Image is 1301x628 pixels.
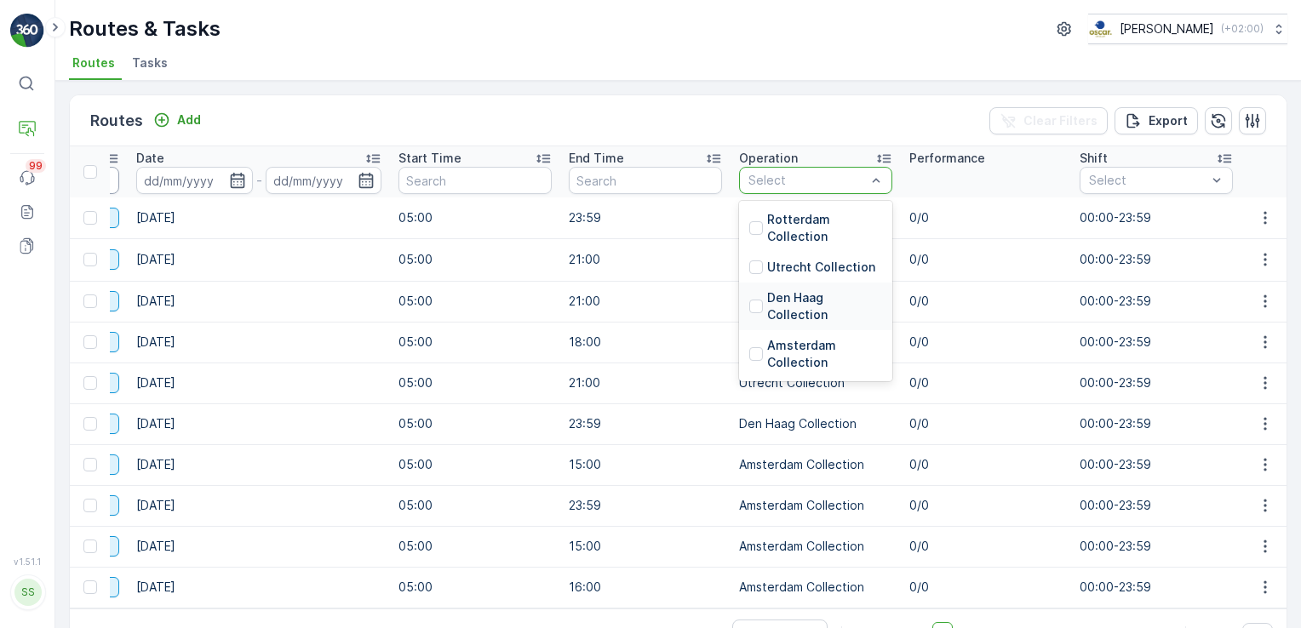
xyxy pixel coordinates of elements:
[739,538,892,555] p: Amsterdam Collection
[136,167,253,194] input: dd/mm/yyyy
[739,497,892,514] p: Amsterdam Collection
[83,376,97,390] div: Toggle Row Selected
[83,499,97,512] div: Toggle Row Selected
[767,289,882,323] p: Den Haag Collection
[569,456,722,473] p: 15:00
[136,150,164,167] p: Date
[90,109,143,133] p: Routes
[909,456,1063,473] p: 0/0
[83,253,97,266] div: Toggle Row Selected
[569,497,722,514] p: 23:59
[739,579,892,596] p: Amsterdam Collection
[398,538,552,555] p: 05:00
[398,209,552,226] p: 05:00
[739,415,892,432] p: Den Haag Collection
[10,557,44,567] span: v 1.51.1
[128,567,390,608] td: [DATE]
[739,150,798,167] p: Operation
[989,107,1108,134] button: Clear Filters
[398,374,552,391] p: 05:00
[69,15,221,43] p: Routes & Tasks
[398,579,552,596] p: 05:00
[739,456,892,473] p: Amsterdam Collection
[146,110,208,130] button: Add
[128,403,390,444] td: [DATE]
[398,293,552,310] p: 05:00
[83,294,97,308] div: Toggle Row Selected
[1120,20,1214,37] p: [PERSON_NAME]
[569,374,722,391] p: 21:00
[767,211,882,245] p: Rotterdam Collection
[132,54,168,71] span: Tasks
[398,334,552,351] p: 05:00
[398,497,552,514] p: 05:00
[10,14,44,48] img: logo
[569,334,722,351] p: 18:00
[1080,293,1233,310] p: 00:00-23:59
[909,374,1063,391] p: 0/0
[128,526,390,567] td: [DATE]
[256,170,262,191] p: -
[128,238,390,281] td: [DATE]
[10,161,44,195] a: 99
[398,251,552,268] p: 05:00
[398,456,552,473] p: 05:00
[909,150,985,167] p: Performance
[1149,112,1188,129] p: Export
[909,293,1063,310] p: 0/0
[1080,456,1233,473] p: 00:00-23:59
[569,150,624,167] p: End Time
[569,251,722,268] p: 21:00
[128,281,390,322] td: [DATE]
[1088,14,1287,44] button: [PERSON_NAME](+02:00)
[1089,172,1206,189] p: Select
[748,172,866,189] p: Select
[569,538,722,555] p: 15:00
[1080,579,1233,596] p: 00:00-23:59
[398,415,552,432] p: 05:00
[83,540,97,553] div: Toggle Row Selected
[569,415,722,432] p: 23:59
[1023,112,1098,129] p: Clear Filters
[83,580,97,594] div: Toggle Row Selected
[1080,497,1233,514] p: 00:00-23:59
[767,337,882,371] p: Amsterdam Collection
[128,322,390,363] td: [DATE]
[83,335,97,349] div: Toggle Row Selected
[83,417,97,431] div: Toggle Row Selected
[1080,209,1233,226] p: 00:00-23:59
[29,159,43,173] p: 99
[909,415,1063,432] p: 0/0
[909,579,1063,596] p: 0/0
[569,167,722,194] input: Search
[569,293,722,310] p: 21:00
[1115,107,1198,134] button: Export
[128,363,390,403] td: [DATE]
[128,485,390,526] td: [DATE]
[1221,22,1264,36] p: ( +02:00 )
[1080,538,1233,555] p: 00:00-23:59
[1080,374,1233,391] p: 00:00-23:59
[1080,334,1233,351] p: 00:00-23:59
[266,167,382,194] input: dd/mm/yyyy
[1080,150,1108,167] p: Shift
[10,570,44,614] button: SS
[909,538,1063,555] p: 0/0
[398,167,552,194] input: Search
[909,251,1063,268] p: 0/0
[909,334,1063,351] p: 0/0
[1080,251,1233,268] p: 00:00-23:59
[1080,415,1233,432] p: 00:00-23:59
[398,150,461,167] p: Start Time
[569,579,722,596] p: 16:00
[72,54,115,71] span: Routes
[909,497,1063,514] p: 0/0
[767,259,875,276] p: Utrecht Collection
[83,211,97,225] div: Toggle Row Selected
[83,458,97,471] div: Toggle Row Selected
[739,374,892,391] p: Utrecht Collection
[128,197,390,238] td: [DATE]
[1088,20,1113,38] img: basis-logo_rgb2x.png
[14,579,42,606] div: SS
[177,111,201,128] p: Add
